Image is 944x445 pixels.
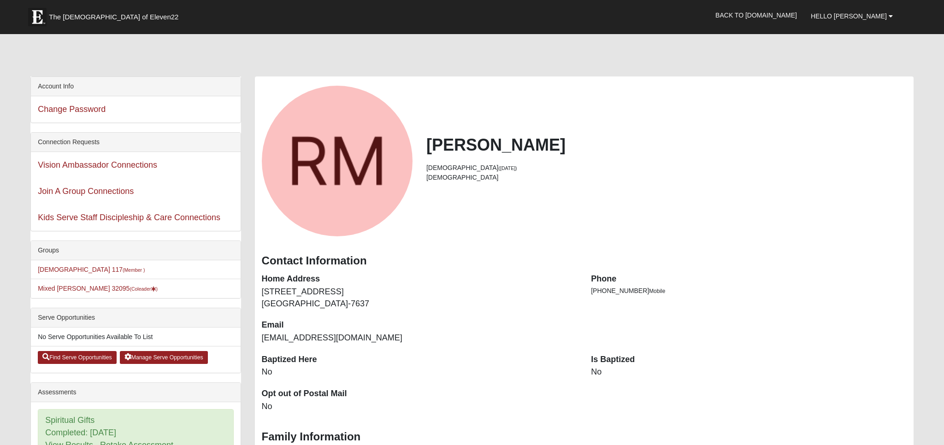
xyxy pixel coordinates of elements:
span: The [DEMOGRAPHIC_DATA] of Eleven22 [49,12,178,22]
a: The [DEMOGRAPHIC_DATA] of Eleven22 [24,3,208,26]
small: (Coleader ) [130,286,158,292]
span: Hello [PERSON_NAME] [811,12,887,20]
li: No Serve Opportunities Available To List [31,328,240,346]
span: Mobile [649,288,665,294]
div: Groups [31,241,240,260]
dt: Opt out of Postal Mail [262,388,578,400]
dt: Email [262,319,578,331]
li: [DEMOGRAPHIC_DATA] [426,163,907,173]
a: Back to [DOMAIN_NAME] [708,4,804,27]
div: Connection Requests [31,133,240,152]
h3: Contact Information [262,254,907,268]
a: [DEMOGRAPHIC_DATA] 117(Member ) [38,266,145,273]
img: Eleven22 logo [28,8,47,26]
a: Find Serve Opportunities [38,351,117,364]
li: [PHONE_NUMBER] [591,286,907,296]
dd: [STREET_ADDRESS] [GEOGRAPHIC_DATA]-7637 [262,286,578,310]
h2: [PERSON_NAME] [426,135,907,155]
a: Kids Serve Staff Discipleship & Care Connections [38,213,220,222]
small: (Member ) [123,267,145,273]
small: ([DATE]) [499,165,517,171]
a: Manage Serve Opportunities [120,351,208,364]
dt: Phone [591,273,907,285]
dt: Baptized Here [262,354,578,366]
div: Assessments [31,383,240,402]
div: Serve Opportunities [31,308,240,328]
a: Change Password [38,105,106,114]
a: Mixed [PERSON_NAME] 32095(Coleader) [38,285,158,292]
dt: Home Address [262,273,578,285]
dd: No [262,401,578,413]
dt: Is Baptized [591,354,907,366]
dd: [EMAIL_ADDRESS][DOMAIN_NAME] [262,332,578,344]
div: Account Info [31,77,240,96]
a: Join A Group Connections [38,187,134,196]
li: [DEMOGRAPHIC_DATA] [426,173,907,182]
dd: No [262,366,578,378]
h3: Family Information [262,430,907,444]
a: Hello [PERSON_NAME] [804,5,900,28]
a: View Fullsize Photo [262,86,413,236]
dd: No [591,366,907,378]
a: Vision Ambassador Connections [38,160,157,170]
